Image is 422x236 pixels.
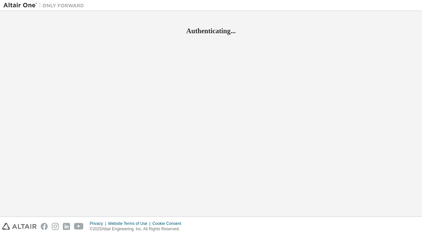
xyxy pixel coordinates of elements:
[3,2,87,9] img: Altair One
[2,223,37,230] img: altair_logo.svg
[152,221,185,226] div: Cookie Consent
[3,27,419,35] h2: Authenticating...
[74,223,84,230] img: youtube.svg
[41,223,48,230] img: facebook.svg
[90,221,108,226] div: Privacy
[63,223,70,230] img: linkedin.svg
[108,221,152,226] div: Website Terms of Use
[52,223,59,230] img: instagram.svg
[90,226,185,232] p: © 2025 Altair Engineering, Inc. All Rights Reserved.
